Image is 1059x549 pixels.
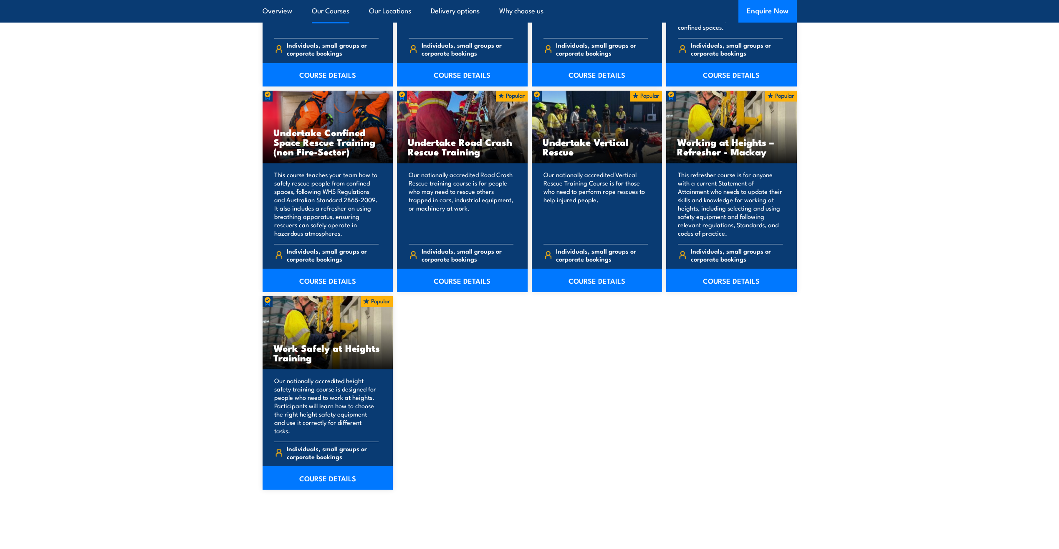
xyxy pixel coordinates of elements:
[287,445,379,460] span: Individuals, small groups or corporate bookings
[666,63,797,86] a: COURSE DETAILS
[422,247,513,263] span: Individuals, small groups or corporate bookings
[409,170,513,237] p: Our nationally accredited Road Crash Rescue training course is for people who may need to rescue ...
[543,137,652,156] h3: Undertake Vertical Rescue
[408,137,517,156] h3: Undertake Road Crash Rescue Training
[532,269,662,292] a: COURSE DETAILS
[397,269,528,292] a: COURSE DETAILS
[691,247,783,263] span: Individuals, small groups or corporate bookings
[532,63,662,86] a: COURSE DETAILS
[397,63,528,86] a: COURSE DETAILS
[274,376,379,435] p: Our nationally accredited height safety training course is designed for people who need to work a...
[274,170,379,237] p: This course teaches your team how to safely rescue people from confined spaces, following WHS Reg...
[422,41,513,57] span: Individuals, small groups or corporate bookings
[556,247,648,263] span: Individuals, small groups or corporate bookings
[543,170,648,237] p: Our nationally accredited Vertical Rescue Training Course is for those who need to perform rope r...
[556,41,648,57] span: Individuals, small groups or corporate bookings
[677,137,786,156] h3: Working at Heights – Refresher - Mackay
[263,466,393,490] a: COURSE DETAILS
[678,170,783,237] p: This refresher course is for anyone with a current Statement of Attainment who needs to update th...
[691,41,783,57] span: Individuals, small groups or corporate bookings
[287,247,379,263] span: Individuals, small groups or corporate bookings
[273,343,382,362] h3: Work Safely at Heights Training
[273,127,382,156] h3: Undertake Confined Space Rescue Training (non Fire-Sector)
[263,63,393,86] a: COURSE DETAILS
[287,41,379,57] span: Individuals, small groups or corporate bookings
[263,269,393,292] a: COURSE DETAILS
[666,269,797,292] a: COURSE DETAILS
